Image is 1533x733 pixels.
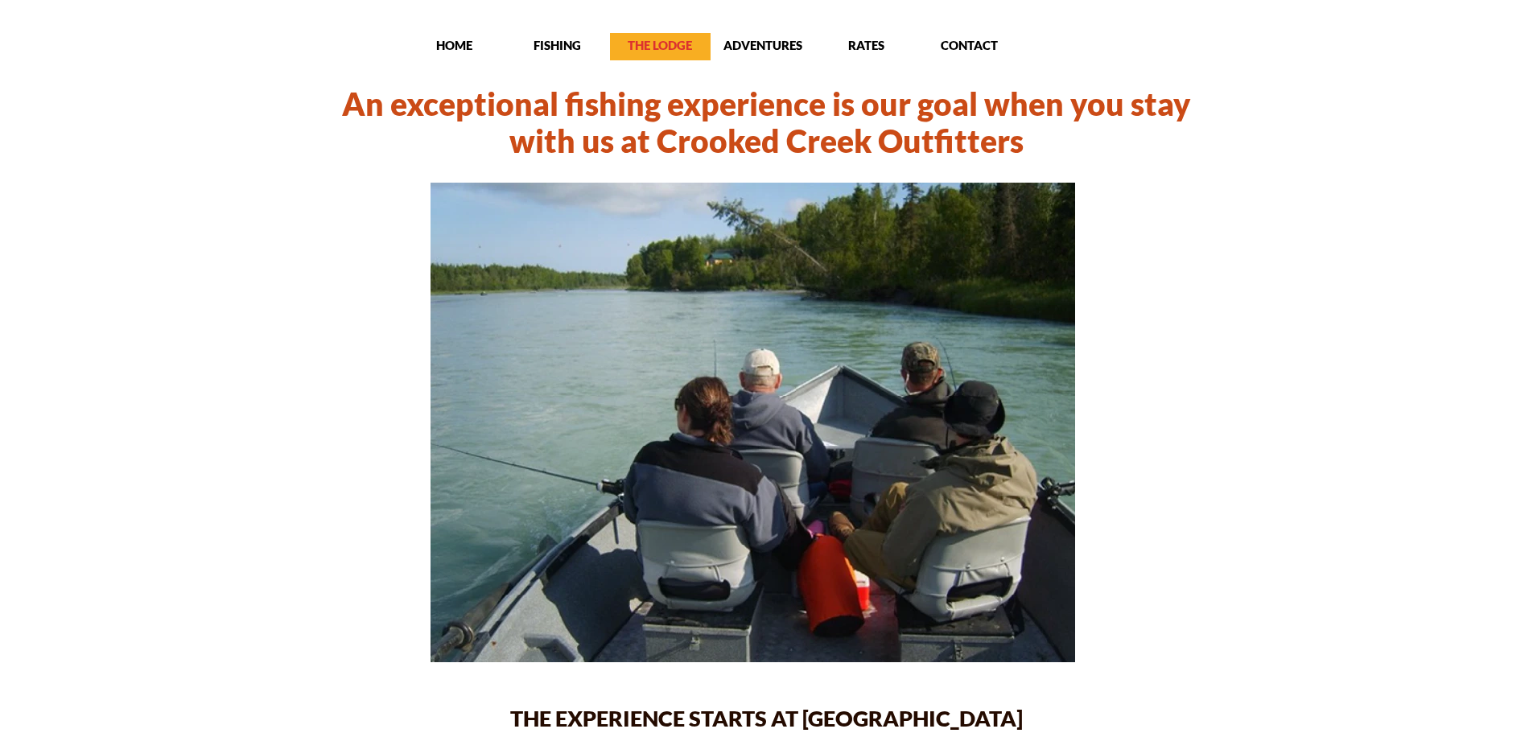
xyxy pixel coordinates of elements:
[507,37,608,53] p: FISHING
[919,37,1020,53] p: CONTACT
[713,37,814,53] p: ADVENTURES
[610,37,711,53] p: THE LODGE
[404,37,505,53] p: HOME
[430,182,1076,663] img: Family fun Alaskan salmon fishing
[284,704,1250,732] p: THE EXPERIENCE STARTS AT [GEOGRAPHIC_DATA]
[816,37,917,53] p: RATES
[321,85,1213,159] h1: An exceptional fishing experience is our goal when you stay with us at Crooked Creek Outfitters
